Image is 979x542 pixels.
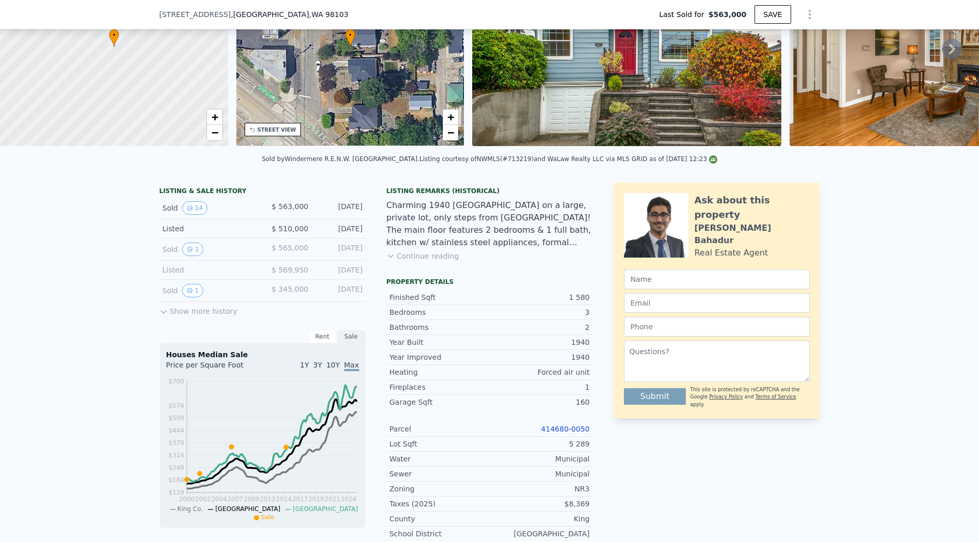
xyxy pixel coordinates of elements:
[317,243,363,256] div: [DATE]
[344,361,359,371] span: Max
[260,496,276,503] tspan: 2012
[490,367,590,377] div: Forced air unit
[390,367,490,377] div: Heating
[168,452,184,459] tspan: $314
[695,247,768,259] div: Real Estate Agent
[390,307,490,317] div: Bedrooms
[390,529,490,539] div: School District
[390,382,490,392] div: Fireplaces
[490,307,590,317] div: 3
[756,394,796,400] a: Terms of Service
[195,496,211,503] tspan: 2002
[271,266,308,274] span: $ 569,950
[166,360,263,376] div: Price per Square Foot
[390,454,490,464] div: Water
[182,243,204,256] button: View historical data
[337,330,366,343] div: Sale
[163,201,254,215] div: Sold
[390,424,490,434] div: Parcel
[317,284,363,297] div: [DATE]
[447,110,454,123] span: +
[179,496,195,503] tspan: 2000
[443,109,458,125] a: Zoom in
[690,386,809,408] div: This site is protected by reCAPTCHA and the Google and apply.
[390,484,490,494] div: Zoning
[390,397,490,407] div: Garage Sqft
[447,126,454,139] span: −
[624,317,810,337] input: Phone
[341,496,357,503] tspan: 2024
[258,126,296,134] div: STREET VIEW
[345,29,356,47] div: •
[695,193,810,222] div: Ask about this property
[390,469,490,479] div: Sewer
[326,361,340,369] span: 10Y
[317,224,363,234] div: [DATE]
[163,284,254,297] div: Sold
[262,155,420,163] div: Sold by Windermere R.E.N.W. [GEOGRAPHIC_DATA] .
[490,484,590,494] div: NR3
[244,496,260,503] tspan: 2009
[317,201,363,215] div: [DATE]
[308,496,324,503] tspan: 2019
[420,155,717,163] div: Listing courtesy of NWMLS (#713219) and WaLaw Realty LLC via MLS GRID as of [DATE] 12:23
[207,125,222,140] a: Zoom out
[490,397,590,407] div: 160
[292,496,308,503] tspan: 2017
[709,394,743,400] a: Privacy Policy
[276,496,292,503] tspan: 2014
[159,9,231,20] span: [STREET_ADDRESS]
[490,529,590,539] div: [GEOGRAPHIC_DATA]
[168,489,184,497] tspan: $119
[168,378,184,385] tspan: $700
[271,202,308,211] span: $ 563,000
[109,29,119,47] div: •
[490,382,590,392] div: 1
[490,337,590,347] div: 1940
[490,514,590,524] div: King
[168,415,184,422] tspan: $509
[387,251,459,261] button: Continue reading
[387,278,593,286] div: Property details
[624,269,810,289] input: Name
[163,243,254,256] div: Sold
[168,476,184,484] tspan: $184
[345,30,356,40] span: •
[624,293,810,313] input: Email
[231,9,348,20] span: , [GEOGRAPHIC_DATA]
[490,352,590,362] div: 1940
[211,110,218,123] span: +
[168,427,184,434] tspan: $444
[799,4,820,25] button: Show Options
[271,225,308,233] span: $ 510,000
[755,5,791,24] button: SAVE
[490,499,590,509] div: $8,369
[390,292,490,302] div: Finished Sqft
[541,425,589,433] a: 414680-0050
[490,439,590,449] div: 5 289
[178,505,203,513] span: King Co.
[293,505,358,513] span: [GEOGRAPHIC_DATA]
[624,388,686,405] button: Submit
[182,201,207,215] button: View historical data
[300,361,309,369] span: 1Y
[490,322,590,332] div: 2
[313,361,322,369] span: 3Y
[182,284,204,297] button: View historical data
[709,9,747,20] span: $563,000
[168,464,184,471] tspan: $249
[390,439,490,449] div: Lot Sqft
[271,244,308,252] span: $ 565,000
[168,439,184,447] tspan: $379
[159,302,237,316] button: Show more history
[166,349,359,360] div: Houses Median Sale
[215,505,280,513] span: [GEOGRAPHIC_DATA]
[390,337,490,347] div: Year Built
[168,402,184,409] tspan: $574
[490,454,590,464] div: Municipal
[390,322,490,332] div: Bathrooms
[325,496,341,503] tspan: 2021
[709,155,717,164] img: NWMLS Logo
[695,222,810,247] div: [PERSON_NAME] Bahadur
[490,292,590,302] div: 1 580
